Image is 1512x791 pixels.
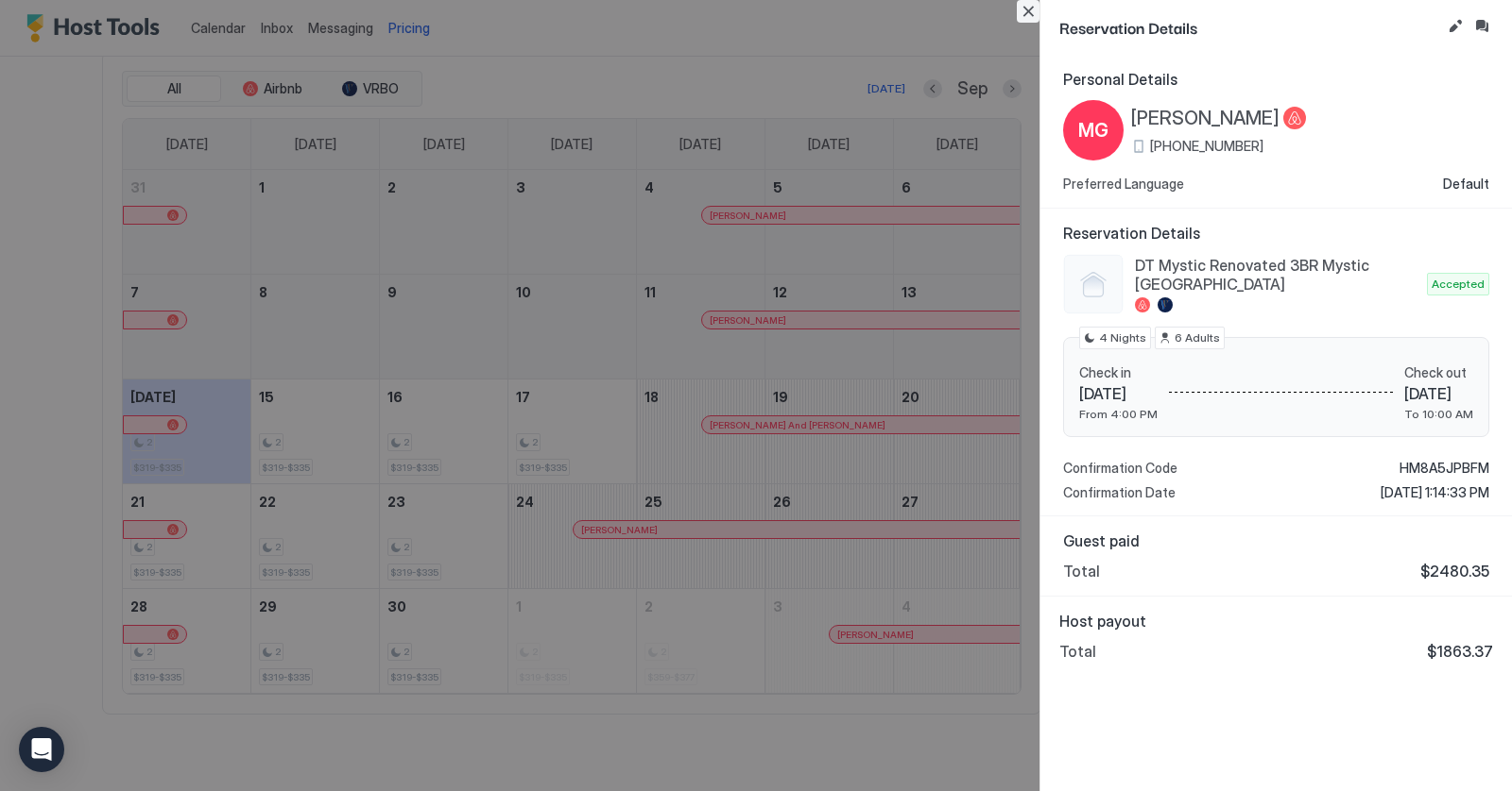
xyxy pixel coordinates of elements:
span: Preferred Language [1063,176,1184,193]
span: Accepted [1432,276,1485,293]
span: Personal Details [1063,70,1489,89]
button: Inbox [1470,15,1493,38]
span: $1863.37 [1427,642,1493,661]
span: Reservation Details [1063,224,1489,243]
span: [DATE] [1079,384,1158,403]
span: Reservation Details [1059,15,1440,39]
span: Confirmation Code [1063,460,1177,477]
span: [DATE] [1404,384,1473,403]
span: To 10:00 AM [1404,407,1473,421]
span: Confirmation Date [1063,484,1176,501]
span: Guest paid [1063,531,1489,550]
span: [DATE] 1:14:33 PM [1381,484,1489,501]
span: Default [1443,176,1489,193]
span: HM8A5JPBFM [1400,460,1489,477]
span: 4 Nights [1099,329,1146,346]
span: Total [1059,642,1096,661]
span: MG [1078,116,1108,144]
span: [PHONE_NUMBER] [1150,138,1263,155]
span: Total [1063,562,1100,581]
span: Check in [1079,364,1158,381]
span: DT Mystic Renovated 3BR Mystic [GEOGRAPHIC_DATA] [1135,256,1419,294]
span: Host payout [1059,612,1493,631]
span: From 4:00 PM [1079,407,1158,421]
button: Edit reservation [1444,15,1467,38]
span: $2480.35 [1420,562,1489,581]
span: Check out [1404,364,1473,381]
span: [PERSON_NAME] [1131,107,1280,130]
span: 6 Adults [1175,329,1220,346]
div: Open Intercom Messenger [19,727,64,772]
